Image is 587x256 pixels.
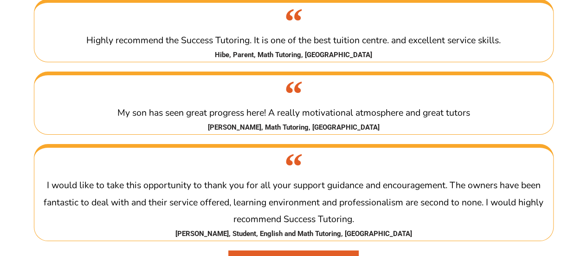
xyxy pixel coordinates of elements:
[34,228,553,241] cite: [PERSON_NAME], Student, English and Math Tutoring, [GEOGRAPHIC_DATA]
[44,179,543,225] span: I would like to take this opportunity to thank you for all your support guidance and encouragemen...
[86,34,501,46] span: Highly recommend the Success Tutoring. It is one of the best tuition centre. and excellent servic...
[117,106,470,119] span: My son has seen great progress here! A really motivational atmosphere and great tutors
[34,121,553,134] cite: [PERSON_NAME], Math Tutoring, [GEOGRAPHIC_DATA]
[432,151,587,256] iframe: Chat Widget
[34,49,553,62] cite: Hibe, Parent, Math Tutoring, [GEOGRAPHIC_DATA]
